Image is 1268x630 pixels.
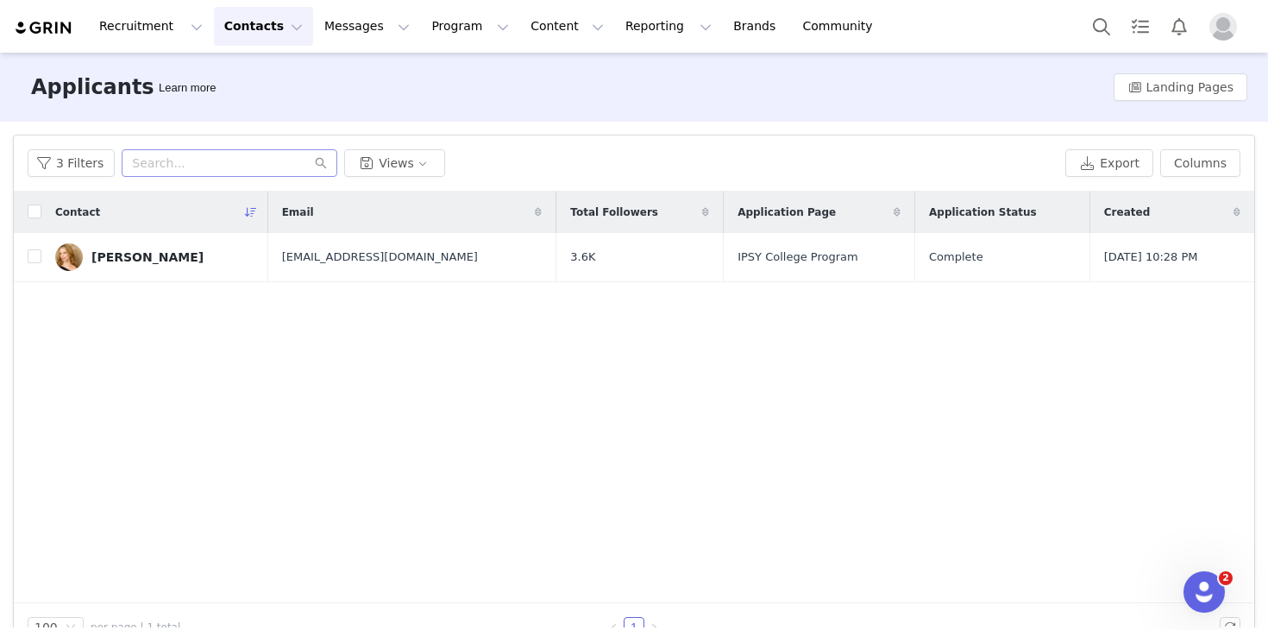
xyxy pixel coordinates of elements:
[28,149,115,177] button: 3 Filters
[520,7,614,46] button: Content
[1104,249,1198,266] span: [DATE] 10:28 PM
[55,205,100,220] span: Contact
[738,249,857,266] span: IPSY College Program
[1065,149,1153,177] button: Export
[1209,13,1237,41] img: placeholder-profile.jpg
[314,7,420,46] button: Messages
[615,7,722,46] button: Reporting
[738,205,836,220] span: Application Page
[1183,571,1225,613] iframe: Intercom live chat
[31,72,154,103] h3: Applicants
[315,157,327,169] i: icon: search
[570,205,658,220] span: Total Followers
[122,149,337,177] input: Search...
[55,243,83,271] img: fefb49be-9b3d-47f8-af39-5a04f9f5e589.jpg
[344,149,445,177] button: Views
[89,7,213,46] button: Recruitment
[1121,7,1159,46] a: Tasks
[793,7,891,46] a: Community
[91,250,204,264] div: [PERSON_NAME]
[570,249,595,266] span: 3.6K
[929,249,983,266] span: Complete
[1104,205,1150,220] span: Created
[282,249,478,266] span: [EMAIL_ADDRESS][DOMAIN_NAME]
[14,20,74,36] img: grin logo
[1083,7,1120,46] button: Search
[1160,7,1198,46] button: Notifications
[1160,149,1240,177] button: Columns
[1114,73,1247,101] button: Landing Pages
[421,7,519,46] button: Program
[155,79,219,97] div: Tooltip anchor
[1199,13,1254,41] button: Profile
[1219,571,1233,585] span: 2
[55,243,254,271] a: [PERSON_NAME]
[929,205,1037,220] span: Application Status
[723,7,791,46] a: Brands
[214,7,313,46] button: Contacts
[282,205,314,220] span: Email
